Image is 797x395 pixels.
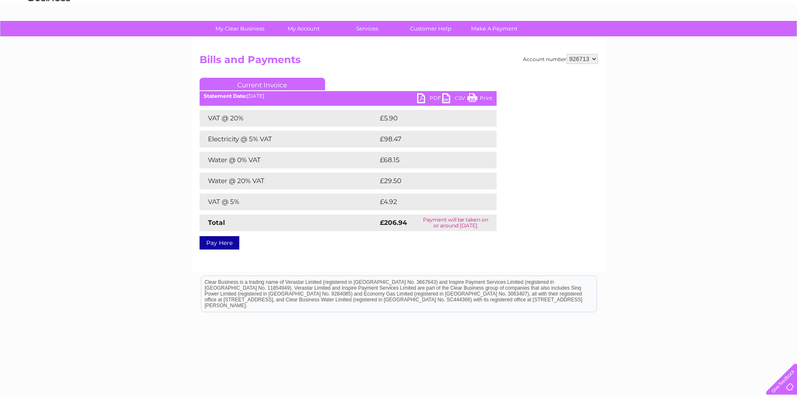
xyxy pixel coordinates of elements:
[523,54,598,64] div: Account number
[200,54,598,70] h2: Bills and Payments
[200,131,378,148] td: Electricity @ 5% VAT
[378,110,477,127] td: £5.90
[460,21,529,36] a: Make A Payment
[396,21,465,36] a: Customer Help
[269,21,338,36] a: My Account
[200,236,239,250] a: Pay Here
[378,173,480,189] td: £29.50
[671,36,689,42] a: Energy
[200,110,378,127] td: VAT @ 20%
[417,93,442,105] a: PDF
[415,214,497,231] td: Payment will be taken on or around [DATE]
[639,4,697,15] a: 0333 014 3131
[467,93,492,105] a: Print
[724,36,736,42] a: Blog
[378,131,480,148] td: £98.47
[650,36,666,42] a: Water
[200,78,325,90] a: Current Invoice
[200,152,378,168] td: Water @ 0% VAT
[201,5,597,41] div: Clear Business is a trading name of Verastar Limited (registered in [GEOGRAPHIC_DATA] No. 3667643...
[205,21,274,36] a: My Clear Business
[380,219,407,227] strong: £206.94
[378,194,477,210] td: £4.92
[378,152,479,168] td: £68.15
[200,93,497,99] div: [DATE]
[694,36,719,42] a: Telecoms
[28,22,71,47] img: logo.png
[333,21,402,36] a: Services
[442,93,467,105] a: CSV
[208,219,225,227] strong: Total
[741,36,762,42] a: Contact
[204,93,247,99] b: Statement Date:
[769,36,789,42] a: Log out
[200,173,378,189] td: Water @ 20% VAT
[200,194,378,210] td: VAT @ 5%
